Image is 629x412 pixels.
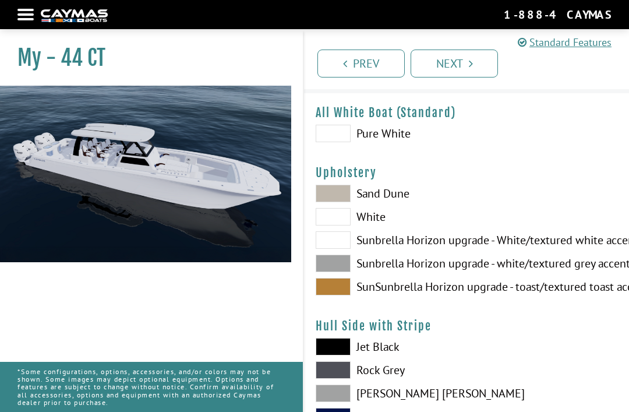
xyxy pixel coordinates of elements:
[504,7,612,22] div: 1-888-4CAYMAS
[316,165,617,180] h4: Upholstery
[316,208,455,226] label: White
[41,9,108,22] img: white-logo-c9c8dbefe5ff5ceceb0f0178aa75bf4bb51f6bca0971e226c86eb53dfe498488.png
[316,231,455,249] label: Sunbrella Horizon upgrade - White/textured white accent
[317,50,405,78] a: Prev
[518,34,612,50] a: Standard Features
[316,255,455,272] label: Sunbrella Horizon upgrade - white/textured grey accent
[316,361,455,379] label: Rock Grey
[316,385,455,402] label: [PERSON_NAME] [PERSON_NAME]
[316,278,455,295] label: SunSunbrella Horizon upgrade - toast/textured toast accent
[314,48,629,78] ul: Pagination
[316,319,617,333] h4: Hull Side with Stripe
[17,362,285,412] p: *Some configurations, options, accessories, and/or colors may not be shown. Some images may depic...
[316,105,617,120] h4: All White Boat (Standard)
[316,125,455,142] label: Pure White
[316,338,455,355] label: Jet Black
[17,45,274,71] h1: My - 44 CT
[316,185,455,202] label: Sand Dune
[411,50,498,78] a: Next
